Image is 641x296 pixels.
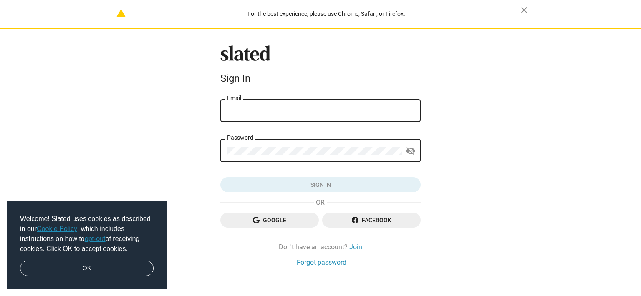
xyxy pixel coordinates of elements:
a: Forgot password [297,258,346,267]
mat-icon: visibility_off [406,145,416,158]
a: Cookie Policy [37,225,77,232]
a: dismiss cookie message [20,261,154,276]
div: Don't have an account? [220,243,421,251]
sl-branding: Sign In [220,45,421,88]
div: cookieconsent [7,201,167,290]
div: For the best experience, please use Chrome, Safari, or Firefox. [132,8,521,20]
mat-icon: close [519,5,529,15]
button: Google [220,213,319,228]
mat-icon: warning [116,8,126,18]
a: Join [349,243,362,251]
button: Show password [402,143,419,160]
div: Sign In [220,73,421,84]
span: Welcome! Slated uses cookies as described in our , which includes instructions on how to of recei... [20,214,154,254]
a: opt-out [85,235,106,242]
button: Facebook [322,213,421,228]
span: Facebook [329,213,414,228]
span: Google [227,213,312,228]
